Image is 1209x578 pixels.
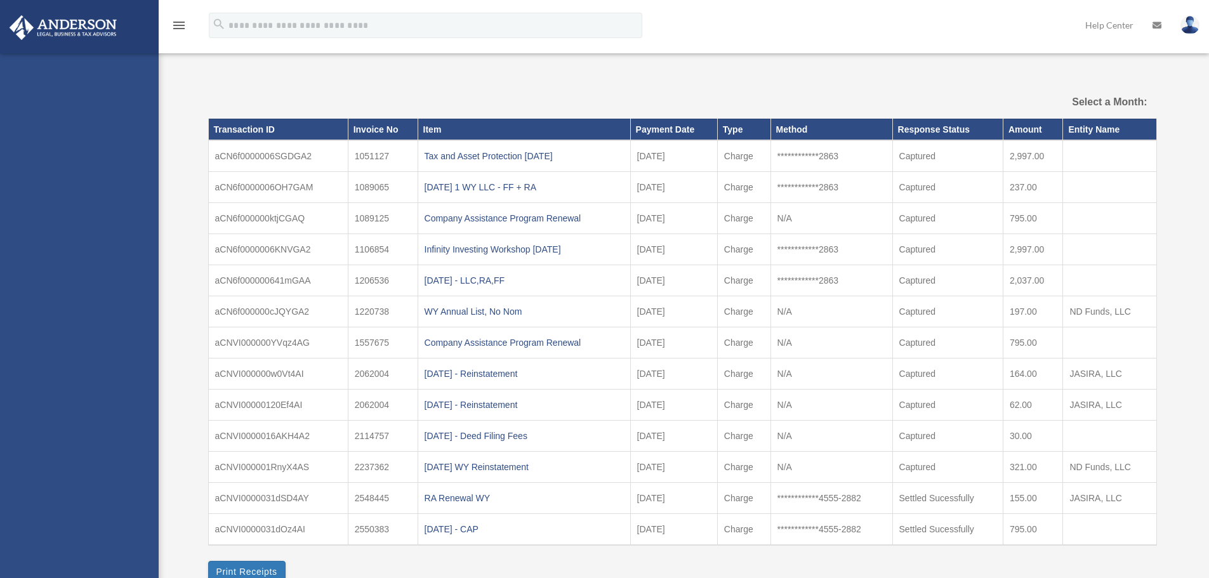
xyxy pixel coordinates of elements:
td: Charge [717,140,770,172]
div: [DATE] - LLC,RA,FF [425,272,624,289]
td: ND Funds, LLC [1063,296,1156,327]
img: Anderson Advisors Platinum Portal [6,15,121,40]
i: search [212,17,226,31]
td: JASIRA, LLC [1063,390,1156,421]
td: aCN6f0000006SGDGA2 [208,140,348,172]
td: [DATE] [630,452,717,483]
td: aCNVI0000031dOz4AI [208,514,348,546]
td: Settled Sucessfully [892,483,1003,514]
div: [DATE] - Reinstatement [425,396,624,414]
td: 2548445 [348,483,418,514]
td: N/A [770,358,892,390]
td: aCNVI00000120Ef4AI [208,390,348,421]
td: aCNVI0000031dSD4AY [208,483,348,514]
td: [DATE] [630,234,717,265]
td: 321.00 [1003,452,1063,483]
td: [DATE] [630,172,717,203]
td: 1089065 [348,172,418,203]
th: Type [717,119,770,140]
td: aCNVI000000w0Vt4AI [208,358,348,390]
td: Settled Sucessfully [892,514,1003,546]
td: 1089125 [348,203,418,234]
td: 62.00 [1003,390,1063,421]
th: Entity Name [1063,119,1156,140]
div: Company Assistance Program Renewal [425,209,624,227]
div: Tax and Asset Protection [DATE] [425,147,624,165]
th: Transaction ID [208,119,348,140]
td: Charge [717,265,770,296]
th: Payment Date [630,119,717,140]
td: Charge [717,203,770,234]
td: 2550383 [348,514,418,546]
td: Charge [717,421,770,452]
div: Company Assistance Program Renewal [425,334,624,351]
td: Charge [717,172,770,203]
td: Captured [892,265,1003,296]
label: Select a Month: [1008,93,1147,111]
div: RA Renewal WY [425,489,624,507]
td: aCN6f0000006KNVGA2 [208,234,348,265]
td: 2,997.00 [1003,140,1063,172]
td: Captured [892,296,1003,327]
td: ND Funds, LLC [1063,452,1156,483]
div: WY Annual List, No Nom [425,303,624,320]
td: 1206536 [348,265,418,296]
td: [DATE] [630,483,717,514]
td: Charge [717,358,770,390]
td: [DATE] [630,327,717,358]
td: [DATE] [630,203,717,234]
td: 2,997.00 [1003,234,1063,265]
th: Item [418,119,630,140]
td: 1220738 [348,296,418,327]
td: aCNVI0000016AKH4A2 [208,421,348,452]
i: menu [171,18,187,33]
td: N/A [770,390,892,421]
th: Amount [1003,119,1063,140]
td: [DATE] [630,140,717,172]
td: Charge [717,390,770,421]
td: 795.00 [1003,327,1063,358]
div: [DATE] - Reinstatement [425,365,624,383]
td: 2,037.00 [1003,265,1063,296]
td: 30.00 [1003,421,1063,452]
td: aCN6f0000006OH7GAM [208,172,348,203]
div: [DATE] - Deed Filing Fees [425,427,624,445]
td: N/A [770,296,892,327]
td: N/A [770,203,892,234]
img: User Pic [1180,16,1199,34]
td: Captured [892,452,1003,483]
td: [DATE] [630,421,717,452]
td: 2237362 [348,452,418,483]
td: 197.00 [1003,296,1063,327]
td: 155.00 [1003,483,1063,514]
td: [DATE] [630,390,717,421]
td: 2114757 [348,421,418,452]
td: Captured [892,327,1003,358]
td: Captured [892,390,1003,421]
div: [DATE] WY Reinstatement [425,458,624,476]
td: Captured [892,140,1003,172]
td: N/A [770,327,892,358]
td: Captured [892,358,1003,390]
td: aCN6f000000641mGAA [208,265,348,296]
td: Charge [717,327,770,358]
th: Response Status [892,119,1003,140]
td: Captured [892,421,1003,452]
div: Infinity Investing Workshop [DATE] [425,240,624,258]
td: 1106854 [348,234,418,265]
td: aCNVI000000YVqz4AG [208,327,348,358]
div: [DATE] - CAP [425,520,624,538]
td: Captured [892,172,1003,203]
td: Charge [717,452,770,483]
td: 237.00 [1003,172,1063,203]
td: 164.00 [1003,358,1063,390]
th: Method [770,119,892,140]
td: aCNVI000001RnyX4AS [208,452,348,483]
td: 1051127 [348,140,418,172]
td: JASIRA, LLC [1063,483,1156,514]
td: Charge [717,514,770,546]
div: [DATE] 1 WY LLC - FF + RA [425,178,624,196]
td: N/A [770,452,892,483]
td: [DATE] [630,265,717,296]
td: [DATE] [630,358,717,390]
